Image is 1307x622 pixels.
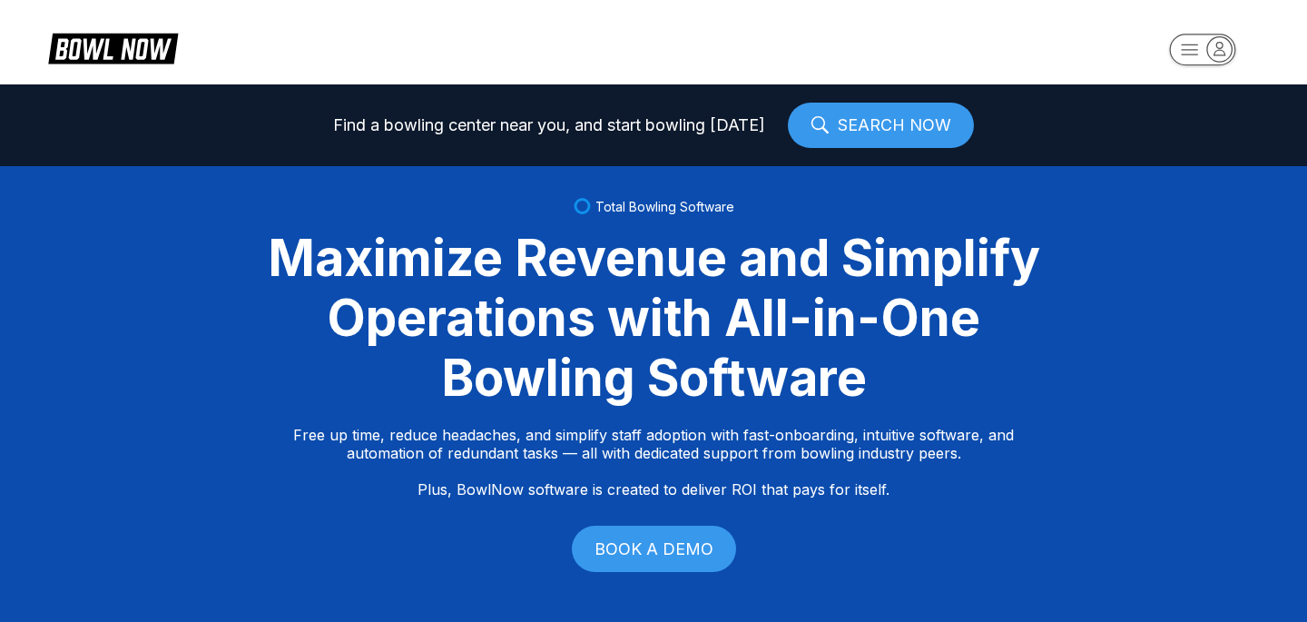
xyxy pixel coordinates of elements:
p: Free up time, reduce headaches, and simplify staff adoption with fast-onboarding, intuitive softw... [293,426,1014,499]
a: BOOK A DEMO [572,526,736,572]
span: Total Bowling Software [595,199,734,214]
span: Find a bowling center near you, and start bowling [DATE] [333,116,765,134]
div: Maximize Revenue and Simplify Operations with All-in-One Bowling Software [245,228,1062,408]
a: SEARCH NOW [788,103,974,148]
